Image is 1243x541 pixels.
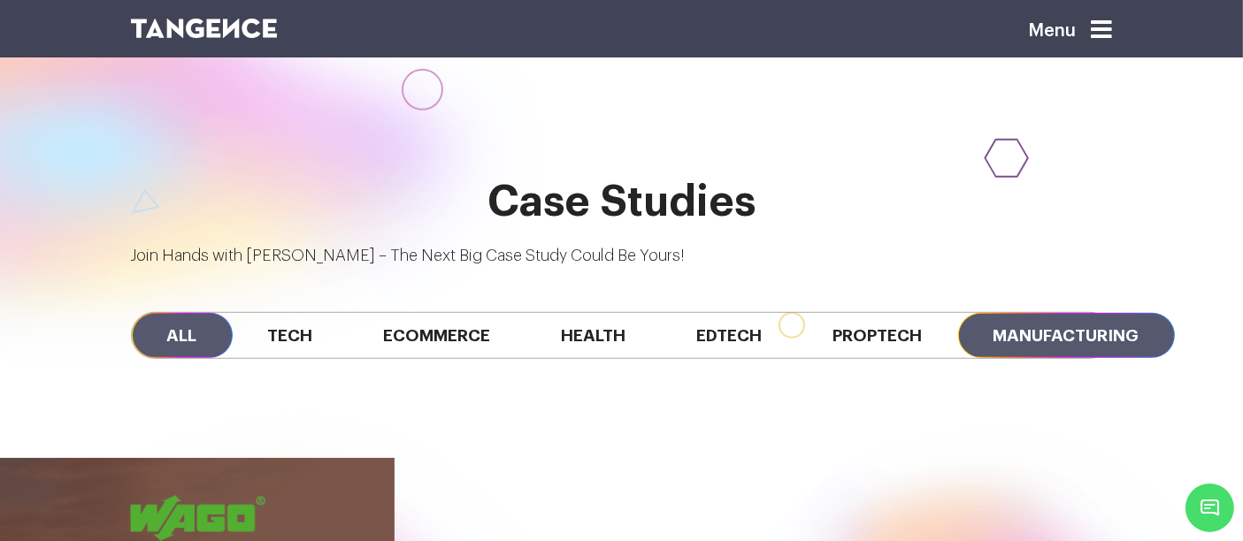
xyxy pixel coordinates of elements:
span: Health [526,313,662,358]
span: Proptech [798,313,958,358]
p: Join Hands with [PERSON_NAME] – The Next Big Case Study Could Be Yours! [131,244,1113,268]
span: Ecommerce [349,313,526,358]
img: logo SVG [131,19,278,38]
span: Manufacturing [958,313,1175,358]
span: Edtech [662,313,798,358]
h2: Case Studies [131,179,1113,226]
span: Tech [233,313,349,358]
span: All [132,313,233,358]
span: Chat Widget [1185,484,1234,532]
